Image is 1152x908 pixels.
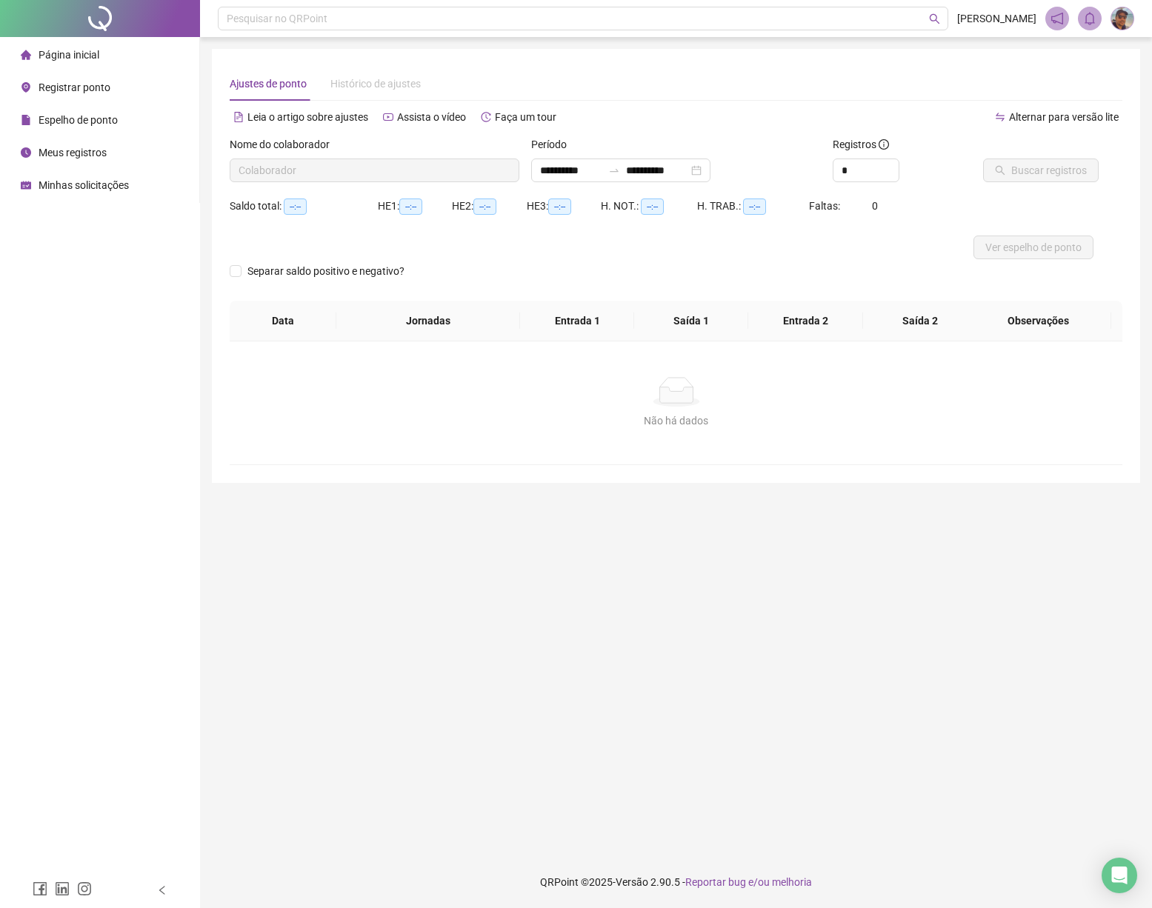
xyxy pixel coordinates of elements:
span: Versão [616,876,648,888]
div: Saldo total: [230,198,378,215]
span: Assista o vídeo [397,111,466,123]
label: Nome do colaborador [230,136,339,153]
div: Não há dados [247,413,1105,429]
span: --:-- [399,198,422,215]
span: history [481,112,491,122]
span: --:-- [284,198,307,215]
span: 0 [872,200,878,212]
span: search [929,13,940,24]
span: --:-- [473,198,496,215]
span: bell [1083,12,1096,25]
span: youtube [383,112,393,122]
th: Entrada 1 [520,301,634,341]
span: Registros [833,136,889,153]
th: Saída 2 [863,301,977,341]
span: Ajustes de ponto [230,78,307,90]
label: Período [531,136,576,153]
th: Observações [966,301,1111,341]
th: Saída 1 [634,301,748,341]
span: Espelho de ponto [39,114,118,126]
div: Open Intercom Messenger [1102,858,1137,893]
span: Alternar para versão lite [1009,111,1119,123]
div: HE 3: [527,198,601,215]
span: [PERSON_NAME] [957,10,1036,27]
span: Observações [978,313,1099,329]
th: Data [230,301,336,341]
button: Buscar registros [983,158,1099,182]
span: Leia o artigo sobre ajustes [247,111,368,123]
span: swap-right [608,164,620,176]
span: Registrar ponto [39,81,110,93]
span: facebook [33,881,47,896]
span: --:-- [641,198,664,215]
span: notification [1051,12,1064,25]
span: to [608,164,620,176]
span: Separar saldo positivo e negativo? [242,263,410,279]
span: Meus registros [39,147,107,158]
th: Jornadas [336,301,520,341]
span: Histórico de ajustes [330,78,421,90]
span: clock-circle [21,147,31,158]
span: instagram [77,881,92,896]
th: Entrada 2 [748,301,862,341]
span: file [21,115,31,125]
span: Minhas solicitações [39,179,129,191]
div: HE 1: [378,198,452,215]
span: info-circle [879,139,889,150]
span: home [21,50,31,60]
div: H. NOT.: [601,198,697,215]
span: Faltas: [809,200,842,212]
span: linkedin [55,881,70,896]
span: schedule [21,180,31,190]
button: Ver espelho de ponto [973,236,1093,259]
span: Reportar bug e/ou melhoria [685,876,812,888]
div: H. TRAB.: [697,198,809,215]
footer: QRPoint © 2025 - 2.90.5 - [200,856,1152,908]
span: swap [995,112,1005,122]
span: --:-- [743,198,766,215]
span: left [157,885,167,895]
span: file-text [233,112,244,122]
span: Faça um tour [495,111,556,123]
span: --:-- [548,198,571,215]
span: environment [21,82,31,93]
div: HE 2: [452,198,526,215]
img: 45911 [1111,7,1133,30]
span: Página inicial [39,49,99,61]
